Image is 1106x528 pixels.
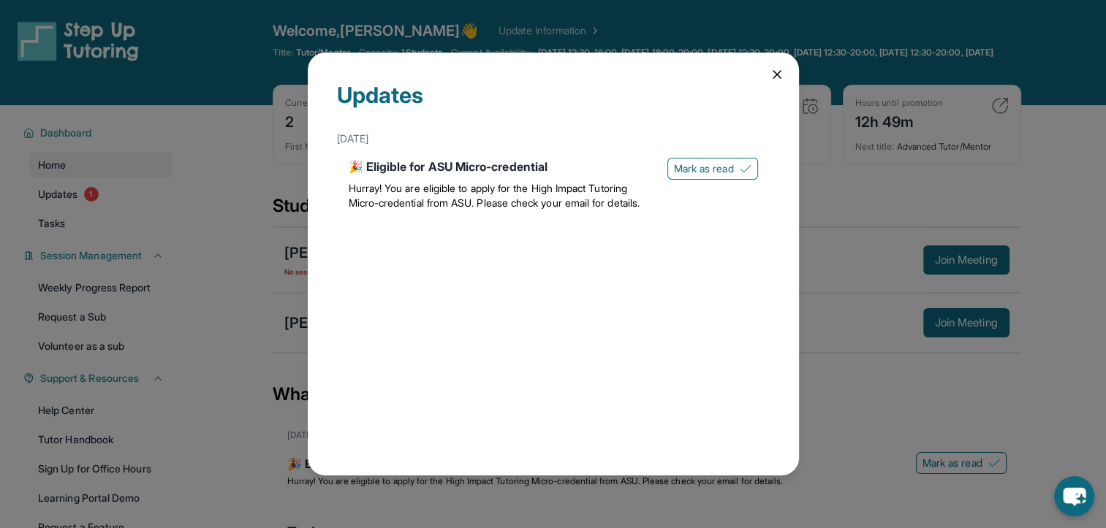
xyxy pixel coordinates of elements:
[337,126,770,152] div: [DATE]
[1054,476,1094,516] button: chat-button
[674,161,734,176] span: Mark as read
[349,158,656,175] div: 🎉 Eligible for ASU Micro-credential
[740,163,751,175] img: Mark as read
[667,158,758,180] button: Mark as read
[349,182,640,209] span: Hurray! You are eligible to apply for the High Impact Tutoring Micro-credential from ASU. Please ...
[337,82,770,126] div: Updates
